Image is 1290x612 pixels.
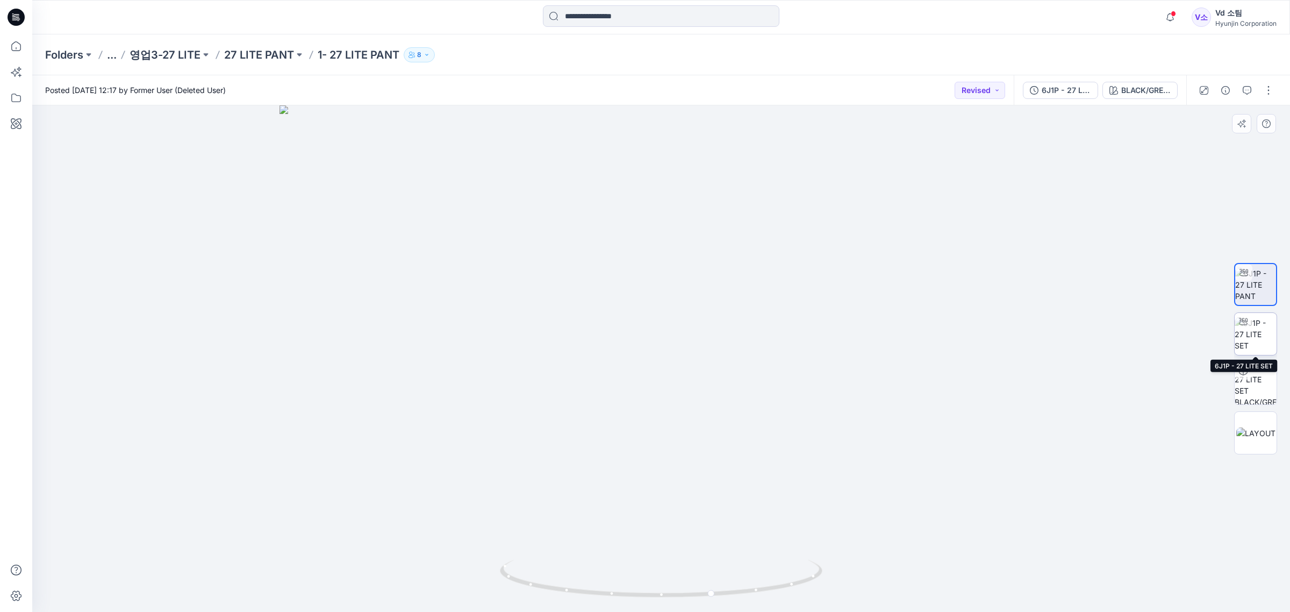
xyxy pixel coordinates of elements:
[1042,84,1091,96] div: 6J1P - 27 LITE SET
[404,47,435,62] button: 8
[1236,428,1275,439] img: LAYOUT
[1102,82,1178,99] button: BLACK/GREY/GRADIENT
[417,49,421,61] p: 8
[1023,82,1098,99] button: 6J1P - 27 LITE SET
[130,86,226,95] a: Former User (Deleted User)
[1215,6,1277,19] div: Vd 소팀
[45,47,83,62] a: Folders
[1235,362,1277,404] img: 6J1P - 27 LITE SET BLACK/GREY/GRADIENT
[107,47,117,62] button: ...
[1215,19,1277,27] div: Hyunjin Corporation
[1121,84,1171,96] div: BLACK/GREY/GRADIENT
[1235,317,1277,351] img: 6J1P - 27 LITE SET
[45,84,226,96] span: Posted [DATE] 12:17 by
[224,47,294,62] a: 27 LITE PANT
[318,47,399,62] p: 1- 27 LITE PANT
[1235,268,1276,302] img: 6J1P - 27 LITE PANT
[1217,82,1234,99] button: Details
[130,47,200,62] a: 영업3-27 LITE
[1192,8,1211,27] div: V소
